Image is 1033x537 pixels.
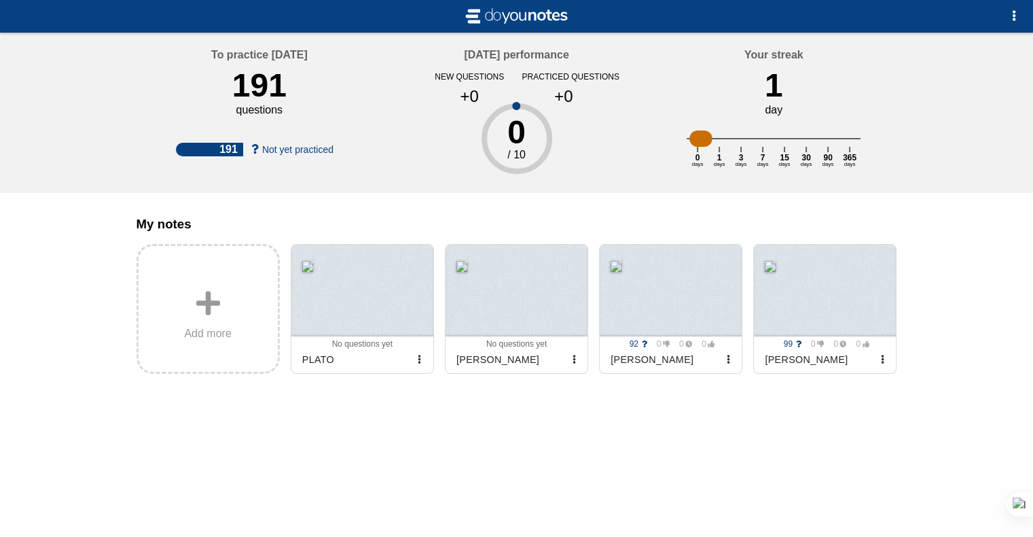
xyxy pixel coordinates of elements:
div: [PERSON_NAME] [451,349,566,370]
div: 191 [232,67,287,104]
div: [PERSON_NAME] [759,349,874,370]
div: +0 [528,87,600,106]
a: 99 0 0 0 [PERSON_NAME] [753,244,896,374]
text: days [692,161,704,167]
text: 30 [801,153,811,162]
span: Not yet practiced [262,144,333,155]
text: days [844,161,856,167]
a: No questions yet[PERSON_NAME] [445,244,588,374]
text: 1 [717,153,722,162]
text: 90 [823,153,833,162]
div: +0 [433,87,506,106]
div: [PERSON_NAME] [605,349,720,370]
a: 92 0 0 0 [PERSON_NAME] [599,244,742,374]
div: 191 [176,143,243,156]
text: days [801,161,812,167]
text: 0 [695,153,700,162]
div: day [765,104,782,116]
div: 1 [765,67,783,104]
span: 0 [649,339,670,349]
span: 92 [627,339,647,349]
div: / 10 [422,149,611,161]
text: days [757,161,769,167]
h4: [DATE] performance [464,49,568,61]
span: 0 [849,339,869,349]
text: days [736,161,747,167]
span: No questions yet [332,339,393,349]
text: days [822,161,834,167]
span: 0 [827,339,847,349]
span: 0 [803,339,824,349]
h4: Your streak [744,49,803,61]
h4: To practice [DATE] [211,49,308,61]
span: 0 [695,339,715,349]
div: questions [236,104,283,116]
text: 7 [761,153,765,162]
div: 0 [422,116,611,149]
span: 99 [781,339,801,349]
text: 365 [843,153,856,162]
span: 0 [672,339,692,349]
div: practiced questions [522,72,606,82]
text: 3 [739,153,744,162]
text: days [714,161,725,167]
div: PLATO [297,349,412,370]
span: Add more [184,328,231,340]
img: svg+xml;base64,CiAgICAgIDxzdmcgdmlld0JveD0iLTIgLTIgMjAgNCIgeG1sbnM9Imh0dHA6Ly93d3cudzMub3JnLzIwMD... [463,5,571,27]
h3: My notes [137,217,897,232]
span: No questions yet [486,339,547,349]
div: new questions [428,72,511,82]
text: days [779,161,791,167]
text: 15 [780,153,789,162]
button: Options [1000,3,1028,30]
a: No questions yetPLATO [291,244,434,374]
